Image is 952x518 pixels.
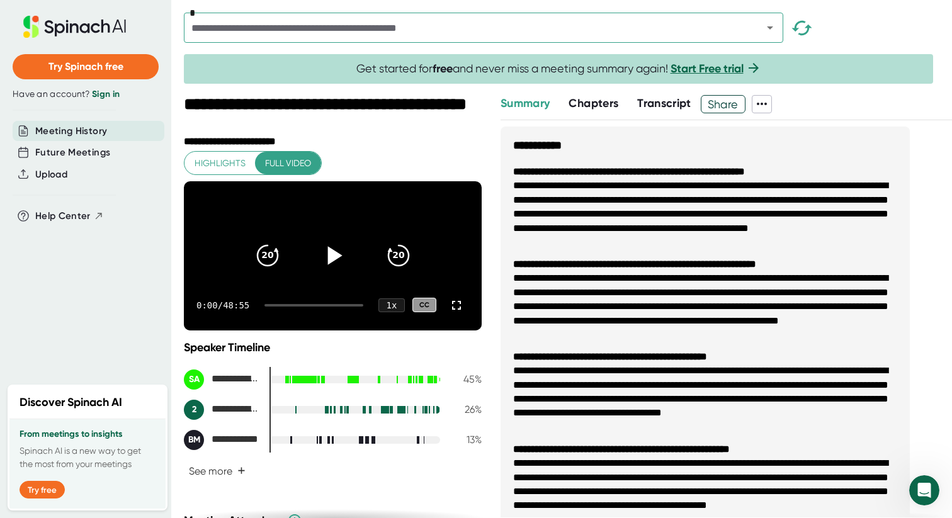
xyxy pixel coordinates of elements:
[35,209,104,223] button: Help Center
[412,298,436,312] div: CC
[356,62,761,76] span: Get started for and never miss a meeting summary again!
[569,96,618,110] span: Chapters
[501,95,550,112] button: Summary
[255,152,321,175] button: Full video
[35,167,67,182] button: Upload
[35,124,107,138] button: Meeting History
[450,373,482,385] div: 45 %
[501,96,550,110] span: Summary
[184,400,204,420] div: 2
[184,430,259,450] div: Billy Morley
[48,60,123,72] span: Try Spinach free
[909,475,939,505] iframe: Intercom live chat
[701,93,745,115] span: Share
[184,152,256,175] button: Highlights
[13,54,159,79] button: Try Spinach free
[450,434,482,446] div: 13 %
[20,394,122,411] h2: Discover Spinach AI
[450,403,482,415] div: 26 %
[378,298,405,312] div: 1 x
[184,369,259,390] div: Samson Anthony
[20,444,156,471] p: Spinach AI is a new way to get the most from your meetings
[196,300,249,310] div: 0:00 / 48:55
[184,369,204,390] div: SA
[184,460,251,482] button: See more+
[195,155,246,171] span: Highlights
[35,145,110,160] button: Future Meetings
[92,89,120,99] a: Sign in
[637,95,691,112] button: Transcript
[569,95,618,112] button: Chapters
[184,430,204,450] div: BM
[433,62,453,76] b: free
[35,209,91,223] span: Help Center
[184,400,259,420] div: 2C-2-Wojcicki
[701,95,745,113] button: Share
[20,429,156,439] h3: From meetings to insights
[637,96,691,110] span: Transcript
[671,62,744,76] a: Start Free trial
[13,89,159,100] div: Have an account?
[265,155,311,171] span: Full video
[20,481,65,498] button: Try free
[184,341,482,354] div: Speaker Timeline
[761,19,779,37] button: Open
[237,466,246,476] span: +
